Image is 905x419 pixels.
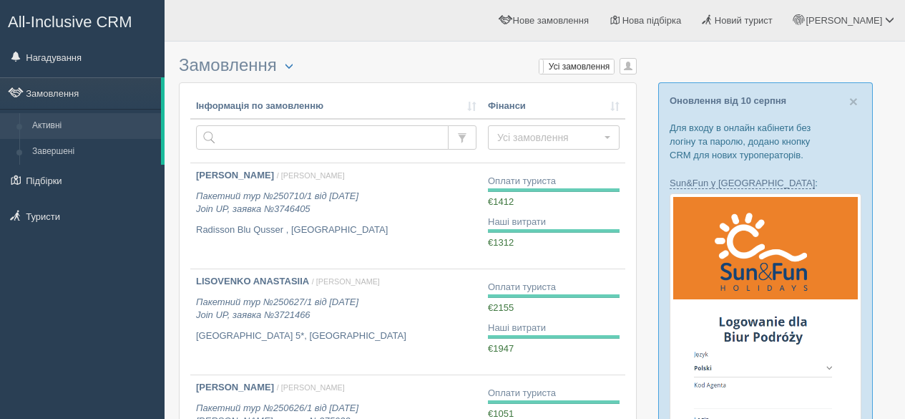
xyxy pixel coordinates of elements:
span: Усі замовлення [497,130,601,145]
div: Оплати туриста [488,175,620,188]
span: €1412 [488,196,514,207]
button: Close [849,94,858,109]
a: LISOVENKO ANASTASIIA / [PERSON_NAME] Пакетний тур №250627/1 від [DATE]Join UP, заявка №3721466 [G... [190,269,482,375]
span: × [849,93,858,110]
div: Оплати туриста [488,281,620,294]
span: / [PERSON_NAME] [312,277,380,286]
p: Radisson Blu Qusser , [GEOGRAPHIC_DATA] [196,223,476,237]
span: / [PERSON_NAME] [277,171,345,180]
b: LISOVENKO ANASTASIIA [196,276,309,286]
p: : [670,176,861,190]
b: [PERSON_NAME] [196,170,274,180]
a: Фінанси [488,100,620,113]
span: Нова підбірка [622,15,682,26]
h3: Замовлення [179,56,637,75]
span: Нове замовлення [513,15,589,26]
span: €1312 [488,237,514,248]
button: Усі замовлення [488,125,620,150]
a: Активні [26,113,161,139]
span: Новий турист [715,15,773,26]
a: Оновлення від 10 серпня [670,95,786,106]
div: Наші витрати [488,322,620,335]
i: Пакетний тур №250627/1 від [DATE] Join UP, заявка №3721466 [196,297,358,321]
a: Інформація по замовленню [196,100,476,113]
div: Оплати туриста [488,387,620,400]
span: €1947 [488,343,514,354]
span: €2155 [488,302,514,313]
a: [PERSON_NAME] / [PERSON_NAME] Пакетний тур №250710/1 від [DATE]Join UP, заявка №3746405 Radisson ... [190,163,482,269]
b: [PERSON_NAME] [196,382,274,392]
p: [GEOGRAPHIC_DATA] 5*, [GEOGRAPHIC_DATA] [196,329,476,343]
span: €1051 [488,408,514,419]
a: Завершені [26,139,161,165]
span: All-Inclusive CRM [8,13,132,31]
span: [PERSON_NAME] [806,15,882,26]
i: Пакетний тур №250710/1 від [DATE] Join UP, заявка №3746405 [196,191,358,215]
p: Для входу в онлайн кабінети без логіну та паролю, додано кнопку CRM для нових туроператорів. [670,121,861,162]
div: Наші витрати [488,216,620,229]
input: Пошук за номером замовлення, ПІБ або паспортом туриста [196,125,449,150]
a: Sun&Fun у [GEOGRAPHIC_DATA] [670,178,815,189]
span: / [PERSON_NAME] [277,383,345,392]
label: Усі замовлення [539,59,615,74]
a: All-Inclusive CRM [1,1,164,40]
